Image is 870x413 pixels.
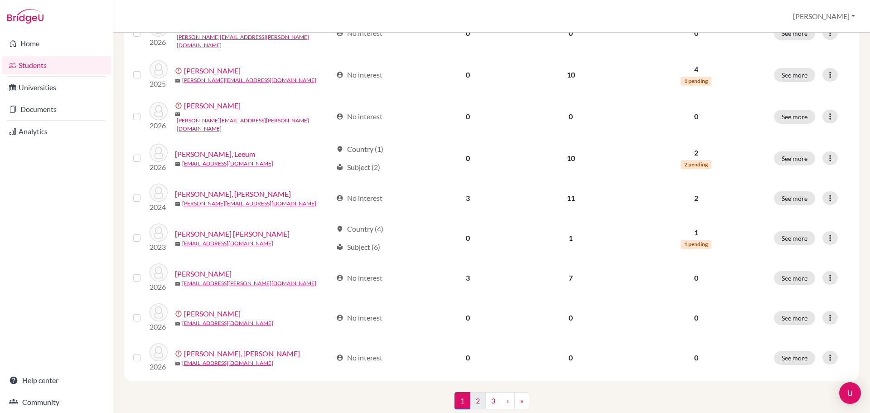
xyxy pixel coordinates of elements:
[454,392,470,409] span: 1
[177,33,332,49] a: [PERSON_NAME][EMAIL_ADDRESS][PERSON_NAME][DOMAIN_NAME]
[336,194,343,202] span: account_circle
[336,225,343,233] span: location_on
[336,28,382,39] div: No interest
[150,303,168,321] img: Collier, James
[629,352,763,363] p: 0
[336,242,380,253] div: Subject (6)
[336,111,382,122] div: No interest
[2,371,111,389] a: Help center
[681,160,711,169] span: 2 pending
[418,55,518,95] td: 0
[681,77,711,86] span: 1 pending
[514,392,529,409] a: »
[518,218,623,258] td: 1
[175,310,184,317] span: error_outline
[2,100,111,118] a: Documents
[182,239,273,248] a: [EMAIL_ADDRESS][DOMAIN_NAME]
[2,78,111,97] a: Universities
[2,56,111,74] a: Students
[774,151,815,165] button: See more
[184,65,241,76] a: [PERSON_NAME]
[774,231,815,245] button: See more
[629,272,763,283] p: 0
[175,112,180,117] span: mail
[336,69,382,80] div: No interest
[336,274,343,282] span: account_circle
[774,26,815,40] button: See more
[418,178,518,218] td: 3
[150,361,168,372] p: 2026
[774,351,815,365] button: See more
[336,314,343,321] span: account_circle
[175,149,255,160] a: [PERSON_NAME], Leeum
[418,218,518,258] td: 0
[150,78,168,89] p: 2025
[336,352,382,363] div: No interest
[175,281,180,287] span: mail
[182,319,273,327] a: [EMAIL_ADDRESS][DOMAIN_NAME]
[7,9,43,24] img: Bridge-U
[150,120,168,131] p: 2026
[182,279,316,287] a: [EMAIL_ADDRESS][PERSON_NAME][DOMAIN_NAME]
[336,164,343,171] span: local_library
[150,202,168,213] p: 2024
[184,348,300,359] a: [PERSON_NAME], [PERSON_NAME]
[175,67,184,74] span: error_outline
[629,147,763,158] p: 2
[150,184,168,202] img: Chan Pak, Lorcan
[175,189,291,199] a: [PERSON_NAME], [PERSON_NAME]
[629,312,763,323] p: 0
[518,138,623,178] td: 10
[518,258,623,298] td: 7
[150,60,168,78] img: Castagne-Hay, James
[485,392,501,409] a: 3
[774,191,815,205] button: See more
[418,95,518,138] td: 0
[336,144,383,155] div: Country (1)
[418,138,518,178] td: 0
[175,321,180,326] span: mail
[175,161,180,167] span: mail
[336,146,343,153] span: location_on
[501,392,515,409] a: ›
[175,268,232,279] a: [PERSON_NAME]
[629,227,763,238] p: 1
[182,76,316,84] a: [PERSON_NAME][EMAIL_ADDRESS][DOMAIN_NAME]
[150,263,168,282] img: Collier, Ava
[175,361,180,366] span: mail
[175,241,180,247] span: mail
[336,162,380,173] div: Subject (2)
[418,298,518,338] td: 0
[2,393,111,411] a: Community
[418,11,518,55] td: 0
[150,37,168,48] p: 2026
[175,78,180,83] span: mail
[418,338,518,378] td: 0
[518,95,623,138] td: 0
[336,243,343,251] span: local_library
[518,298,623,338] td: 0
[175,201,180,207] span: mail
[150,321,168,332] p: 2026
[629,111,763,122] p: 0
[177,117,332,133] a: [PERSON_NAME][EMAIL_ADDRESS][PERSON_NAME][DOMAIN_NAME]
[336,354,343,361] span: account_circle
[175,102,184,109] span: error_outline
[150,343,168,361] img: Conyers, Kane
[418,258,518,298] td: 3
[150,102,168,120] img: Chamberlain, Ryan
[518,11,623,55] td: 0
[150,144,168,162] img: Chan Pak, Leeum
[2,122,111,141] a: Analytics
[336,29,343,37] span: account_circle
[175,228,290,239] a: [PERSON_NAME] [PERSON_NAME]
[789,8,859,25] button: [PERSON_NAME]
[184,308,241,319] a: [PERSON_NAME]
[629,64,763,75] p: 4
[518,55,623,95] td: 10
[774,110,815,124] button: See more
[518,178,623,218] td: 11
[175,28,180,34] span: mail
[336,224,383,234] div: Country (4)
[182,199,316,208] a: [PERSON_NAME][EMAIL_ADDRESS][DOMAIN_NAME]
